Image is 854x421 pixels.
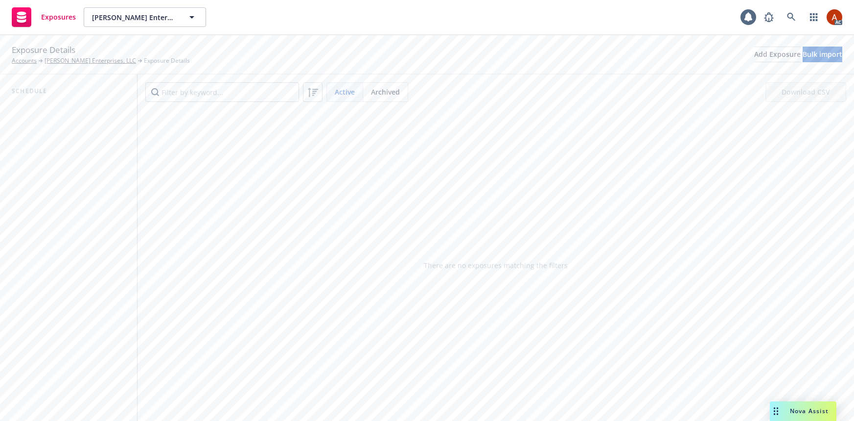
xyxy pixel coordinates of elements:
a: Accounts [12,56,37,65]
span: Archived [371,87,400,97]
span: Active [335,87,355,97]
button: Nova Assist [770,401,836,421]
button: Add Exposure [754,47,801,62]
span: Exposures [41,13,76,21]
span: There are no exposures matching the filters [424,260,568,271]
a: [PERSON_NAME] Enterprises, LLC [45,56,136,65]
input: Filter by keyword... [145,82,299,102]
span: [PERSON_NAME] Enterprises, LLC [92,12,177,23]
button: [PERSON_NAME] Enterprises, LLC [84,7,206,27]
span: Nova Assist [790,407,829,415]
a: Search [782,7,801,27]
a: Report a Bug [759,7,779,27]
a: Exposures [8,3,80,31]
span: Exposure Details [12,44,75,56]
img: photo [827,9,842,25]
button: Bulk import [803,47,842,62]
a: Switch app [804,7,824,27]
span: Exposure Details [144,56,190,65]
div: Schedule [8,86,129,96]
div: Drag to move [770,401,782,421]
